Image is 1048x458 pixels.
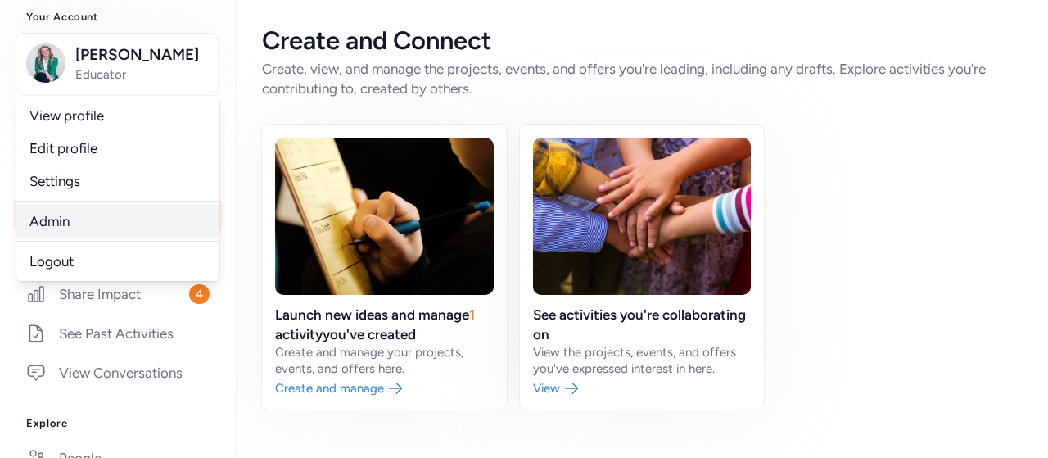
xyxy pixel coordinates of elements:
h3: Explore [26,417,210,430]
a: See Past Activities [13,315,223,351]
a: Admin [16,205,219,238]
span: Educator [75,66,208,83]
a: Create and Connect1 [13,197,223,234]
button: [PERSON_NAME]Educator [16,33,219,93]
a: Logout [16,245,219,278]
h3: Your Account [26,11,210,24]
a: Home [13,119,223,155]
span: 4 [189,284,210,304]
div: Create and Connect [262,26,1022,56]
a: Share Impact4 [13,276,223,312]
div: Create, view, and manage the projects, events, and offers you're leading, including any drafts. E... [262,59,1022,98]
a: Settings [16,165,219,197]
span: [PERSON_NAME] [75,43,208,66]
a: View profile [16,99,219,132]
a: View Conversations [13,355,223,391]
a: Edit profile [16,132,219,165]
a: Respond to Invites [13,158,223,194]
div: [PERSON_NAME]Educator [16,96,219,281]
a: Close Activities [13,237,223,273]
